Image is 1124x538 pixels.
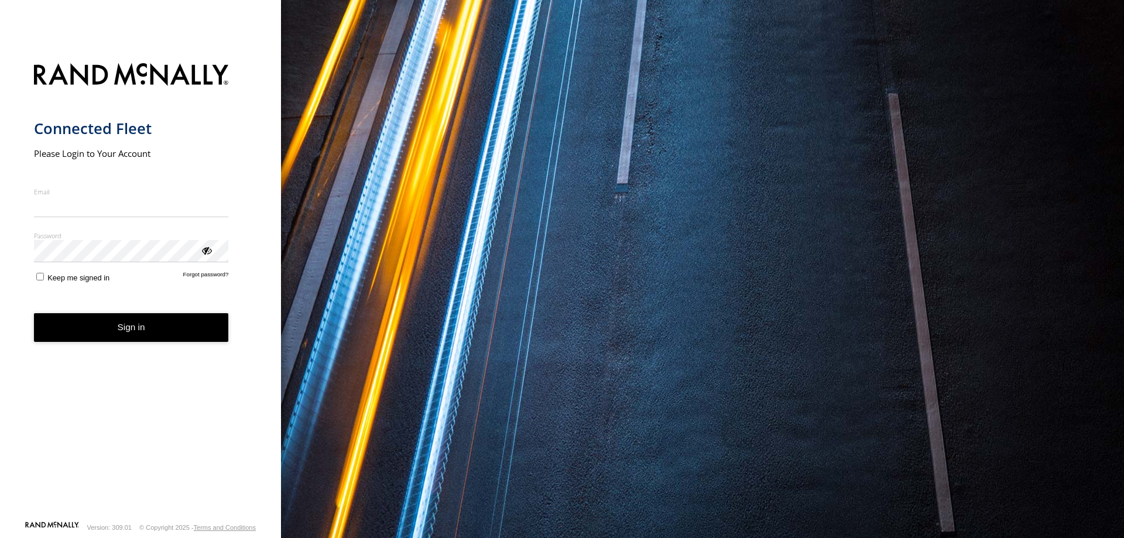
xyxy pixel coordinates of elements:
[200,244,212,256] div: ViewPassword
[34,187,229,196] label: Email
[194,524,256,531] a: Terms and Conditions
[183,271,229,282] a: Forgot password?
[34,119,229,138] h1: Connected Fleet
[34,61,229,91] img: Rand McNally
[87,524,132,531] div: Version: 309.01
[34,313,229,342] button: Sign in
[34,56,248,520] form: main
[139,524,256,531] div: © Copyright 2025 -
[25,522,79,533] a: Visit our Website
[36,273,44,280] input: Keep me signed in
[34,231,229,240] label: Password
[47,273,109,282] span: Keep me signed in
[34,148,229,159] h2: Please Login to Your Account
